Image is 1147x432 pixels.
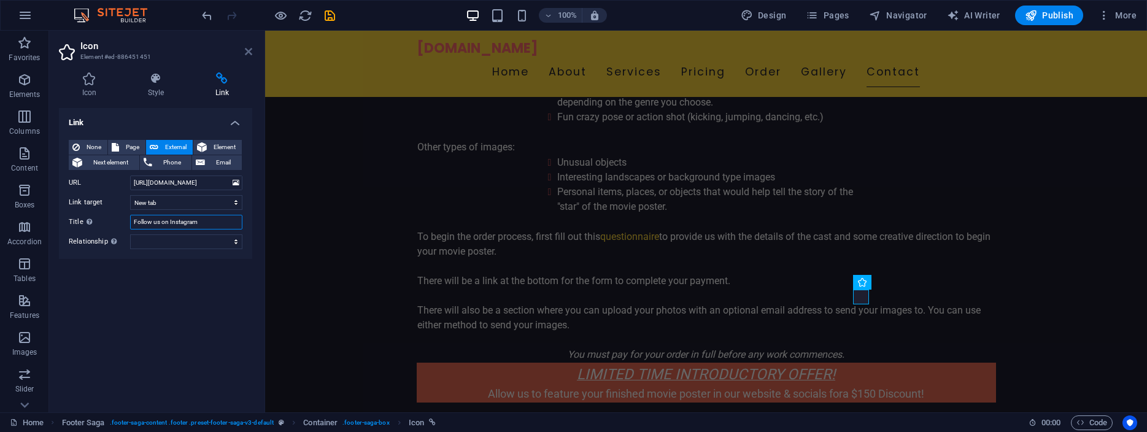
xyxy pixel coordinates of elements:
button: External [146,140,193,155]
button: save [322,8,337,23]
button: undo [199,8,214,23]
a: Click to cancel selection. Double-click to open Pages [10,415,44,430]
p: Content [11,163,38,173]
input: URL... [130,175,242,190]
input: Title [130,215,242,229]
label: Title [69,215,130,229]
button: Next element [69,155,139,170]
p: Favorites [9,53,40,63]
span: Click to select. Double-click to edit [409,415,424,430]
button: Click here to leave preview mode and continue editing [273,8,288,23]
span: Navigator [869,9,927,21]
div: Design (Ctrl+Alt+Y) [736,6,792,25]
span: Phone [156,155,188,170]
h4: Style [125,72,192,98]
span: Click to select. Double-click to edit [303,415,338,430]
i: This element is linked [429,419,436,426]
span: : [1050,418,1052,427]
span: Email [209,155,238,170]
span: External [162,140,189,155]
p: Elements [9,90,41,99]
i: Save (Ctrl+S) [323,9,337,23]
button: Usercentrics [1122,415,1137,430]
span: Click to select. Double-click to edit [62,415,105,430]
p: Boxes [15,200,35,210]
span: Publish [1025,9,1073,21]
i: Undo: Change link (Ctrl+Z) [200,9,214,23]
span: None [83,140,104,155]
h4: Icon [59,72,125,98]
h6: 100% [557,8,577,23]
h6: Session time [1029,415,1061,430]
button: Phone [140,155,192,170]
span: Page [123,140,142,155]
span: More [1098,9,1137,21]
nav: breadcrumb [62,415,436,430]
i: Reload page [298,9,312,23]
h3: Element #ed-886451451 [80,52,228,63]
button: Navigator [864,6,932,25]
span: AI Writer [947,9,1000,21]
h2: Icon [80,40,252,52]
button: Element [193,140,242,155]
p: Slider [15,384,34,394]
span: . footer-saga-box [342,415,390,430]
button: Page [108,140,145,155]
p: Accordion [7,237,42,247]
h4: Link [192,72,252,98]
label: Link target [69,195,130,210]
span: Code [1076,415,1107,430]
button: Design [736,6,792,25]
span: Element [210,140,238,155]
p: Images [12,347,37,357]
button: More [1093,6,1141,25]
button: Publish [1015,6,1083,25]
span: Next element [86,155,136,170]
button: Email [192,155,242,170]
img: Editor Logo [71,8,163,23]
i: This element is a customizable preset [279,419,284,426]
label: URL [69,175,130,190]
button: Pages [801,6,854,25]
label: Relationship [69,234,130,249]
button: 100% [539,8,582,23]
button: Code [1071,415,1113,430]
h4: Link [59,108,252,130]
i: On resize automatically adjust zoom level to fit chosen device. [589,10,600,21]
span: 00 00 [1041,415,1060,430]
p: Columns [9,126,40,136]
button: AI Writer [942,6,1005,25]
button: reload [298,8,312,23]
span: Design [741,9,787,21]
p: Tables [14,274,36,283]
button: None [69,140,107,155]
span: . footer-saga-content .footer .preset-footer-saga-v3-default [110,415,274,430]
p: Features [10,310,39,320]
span: Pages [806,9,849,21]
